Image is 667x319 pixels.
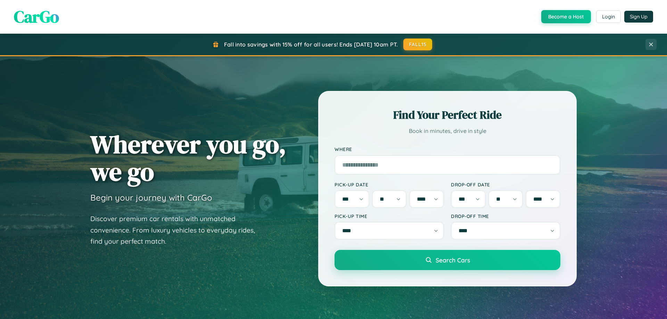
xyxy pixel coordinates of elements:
button: Sign Up [624,11,653,23]
label: Pick-up Time [335,213,444,219]
button: FALL15 [403,39,433,50]
button: Login [596,10,621,23]
label: Where [335,146,560,152]
p: Book in minutes, drive in style [335,126,560,136]
h1: Wherever you go, we go [90,131,286,185]
span: Fall into savings with 15% off for all users! Ends [DATE] 10am PT. [224,41,398,48]
span: Search Cars [436,256,470,264]
button: Search Cars [335,250,560,270]
label: Pick-up Date [335,182,444,187]
label: Drop-off Date [451,182,560,187]
label: Drop-off Time [451,213,560,219]
span: CarGo [14,5,59,28]
button: Become a Host [541,10,591,23]
h2: Find Your Perfect Ride [335,107,560,123]
h3: Begin your journey with CarGo [90,192,212,203]
p: Discover premium car rentals with unmatched convenience. From luxury vehicles to everyday rides, ... [90,213,264,247]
